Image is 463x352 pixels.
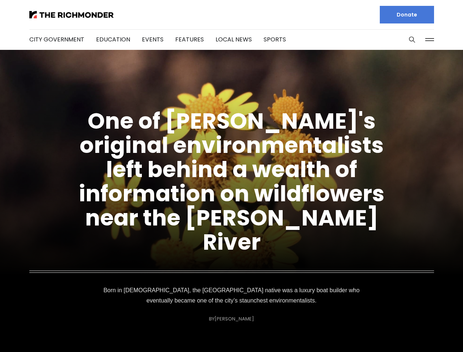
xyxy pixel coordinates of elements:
img: The Richmonder [29,11,114,18]
a: Education [96,35,130,44]
a: Donate [380,6,434,23]
p: Born in [DEMOGRAPHIC_DATA], the [GEOGRAPHIC_DATA] native was a luxury boat builder who eventually... [101,285,362,306]
button: Search this site [407,34,418,45]
a: Local News [216,35,252,44]
a: City Government [29,35,84,44]
div: By [209,316,254,322]
a: Events [142,35,163,44]
a: Sports [264,35,286,44]
a: [PERSON_NAME] [214,315,254,322]
a: One of [PERSON_NAME]'s original environmentalists left behind a wealth of information on wildflow... [79,106,385,257]
a: Features [175,35,204,44]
